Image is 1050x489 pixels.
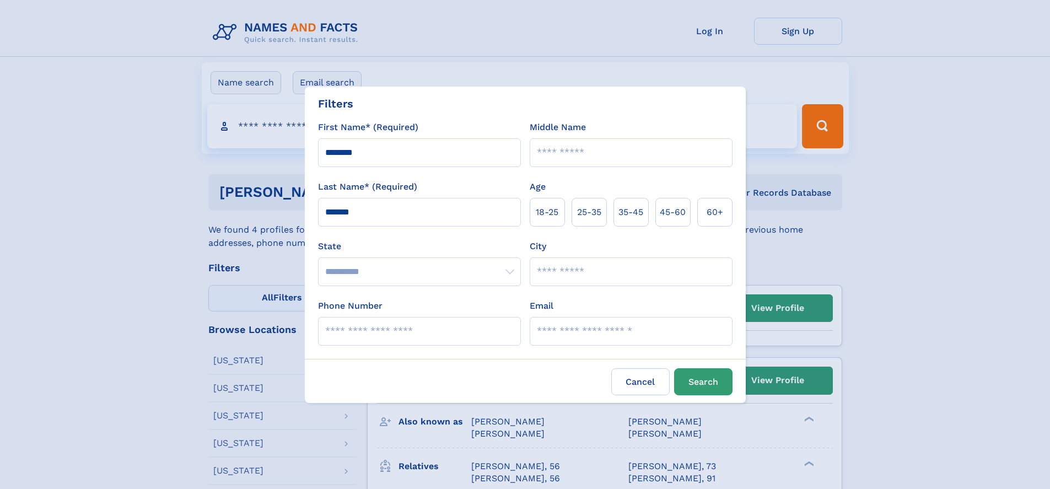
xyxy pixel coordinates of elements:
span: 18‑25 [536,206,558,219]
label: State [318,240,521,253]
span: 25‑35 [577,206,601,219]
button: Search [674,368,733,395]
label: Phone Number [318,299,383,313]
label: Middle Name [530,121,586,134]
label: Email [530,299,553,313]
label: City [530,240,546,253]
label: Cancel [611,368,670,395]
label: First Name* (Required) [318,121,418,134]
span: 45‑60 [660,206,686,219]
div: Filters [318,95,353,112]
label: Last Name* (Required) [318,180,417,194]
label: Age [530,180,546,194]
span: 35‑45 [618,206,643,219]
span: 60+ [707,206,723,219]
